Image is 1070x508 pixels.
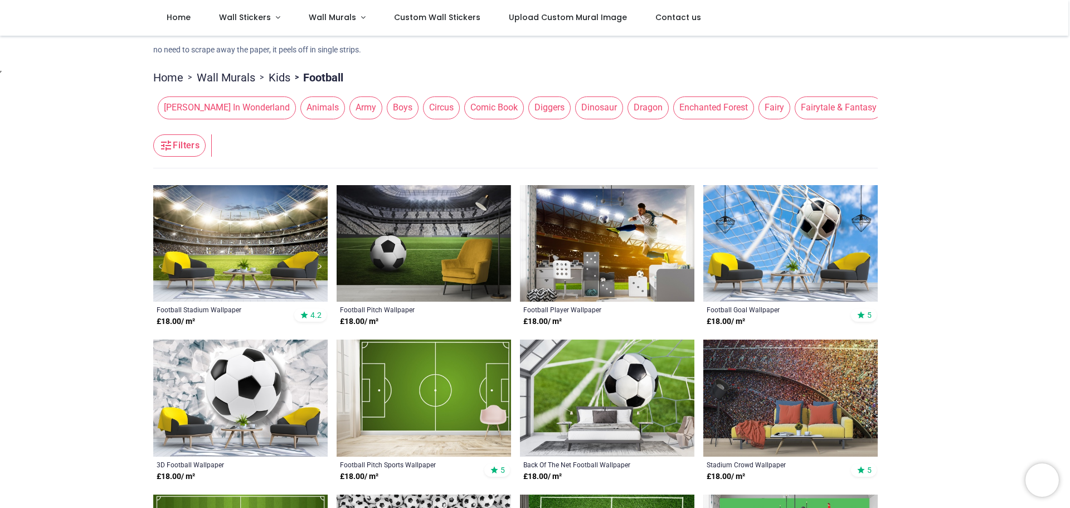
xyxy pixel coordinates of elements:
span: Diggers [528,96,571,119]
span: Contact us [655,12,701,23]
button: Circus [419,96,460,119]
span: Dragon [628,96,669,119]
button: Fairy [754,96,790,119]
img: Football Stadium Wall Mural Wallpaper [153,185,328,302]
iframe: Brevo live chat [1025,463,1059,497]
span: 5 [867,465,872,475]
img: Football Player Wall Mural Wallpaper [520,185,694,302]
span: [PERSON_NAME] In Wonderland [158,96,296,119]
button: Dinosaur [571,96,623,119]
button: Filters [153,134,206,157]
a: Stadium Crowd Wallpaper [707,460,841,469]
span: Wall Murals [309,12,356,23]
a: 3D Football Wallpaper [157,460,291,469]
span: 5 [500,465,505,475]
img: 3D Football Wall Mural Wallpaper [153,340,328,457]
strong: £ 18.00 / m² [340,471,378,482]
img: Stadium Crowd Wall Mural Wallpaper [703,340,878,457]
a: Football Player Wallpaper [523,305,658,314]
button: Boys [382,96,419,119]
strong: £ 18.00 / m² [340,316,378,327]
a: Football Pitch Sports Wallpaper [340,460,474,469]
img: Football Pitch Wall Mural Wallpaper [337,185,511,302]
strong: £ 18.00 / m² [157,316,195,327]
button: [PERSON_NAME] In Wonderland [153,96,296,119]
button: Fairytale & Fantasy [790,96,883,119]
span: Dinosaur [575,96,623,119]
span: Comic Book [464,96,524,119]
span: Fairy [758,96,790,119]
span: Wall Stickers [219,12,271,23]
span: > [183,72,197,83]
span: > [290,72,303,83]
span: Circus [423,96,460,119]
button: Animals [296,96,345,119]
img: Back Of The Net Football Wall Mural Wallpaper [520,340,694,457]
span: 4.2 [310,310,322,320]
img: Football Goal Wall Mural Wallpaper [703,185,878,302]
span: Custom Wall Stickers [394,12,480,23]
a: Home [153,70,183,85]
span: Fairytale & Fantasy [795,96,883,119]
p: no need to scrape away the paper, it peels off in single strips. [153,45,917,56]
a: Wall Murals [197,70,255,85]
strong: £ 18.00 / m² [523,471,562,482]
span: Upload Custom Mural Image [509,12,627,23]
span: Boys [387,96,419,119]
a: Back Of The Net Football Wallpaper [523,460,658,469]
span: Animals [300,96,345,119]
strong: £ 18.00 / m² [523,316,562,327]
a: Football Stadium Wallpaper [157,305,291,314]
button: Diggers [524,96,571,119]
strong: £ 18.00 / m² [157,471,195,482]
li: Football [290,70,343,85]
span: Army [349,96,382,119]
span: Enchanted Forest [673,96,754,119]
button: Enchanted Forest [669,96,754,119]
button: Comic Book [460,96,524,119]
a: Football Pitch Wallpaper [340,305,474,314]
strong: £ 18.00 / m² [707,316,745,327]
a: Kids [269,70,290,85]
button: Army [345,96,382,119]
strong: £ 18.00 / m² [707,471,745,482]
span: 5 [867,310,872,320]
span: Home [167,12,191,23]
a: Football Goal Wallpaper [707,305,841,314]
span: > [255,72,269,83]
img: Football Pitch Sports Wall Mural Wallpaper [337,340,511,457]
button: Dragon [623,96,669,119]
